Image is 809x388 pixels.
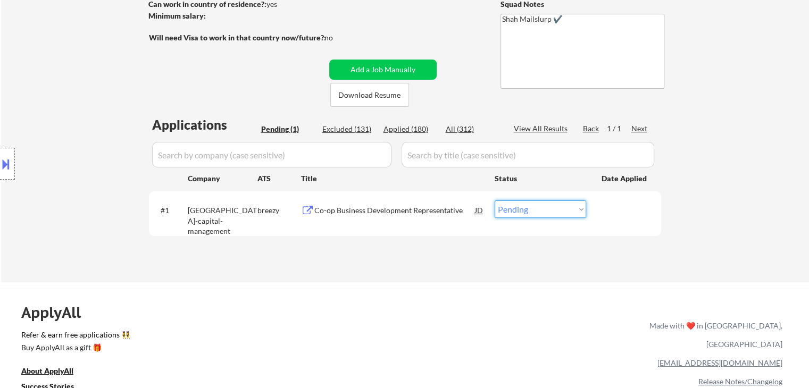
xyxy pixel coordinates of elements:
[602,173,648,184] div: Date Applied
[152,142,391,167] input: Search by company (case sensitive)
[257,205,301,216] div: breezy
[21,344,128,351] div: Buy ApplyAll as a gift 🎁
[631,123,648,134] div: Next
[607,123,631,134] div: 1 / 1
[583,123,600,134] div: Back
[21,303,93,322] div: ApplyAll
[188,205,257,237] div: [GEOGRAPHIC_DATA]-capital-management
[402,142,654,167] input: Search by title (case sensitive)
[329,60,437,80] button: Add a Job Manually
[314,205,475,216] div: Co-op Business Development Representative
[495,168,586,188] div: Status
[324,32,355,43] div: no
[657,358,782,367] a: [EMAIL_ADDRESS][DOMAIN_NAME]
[21,366,73,375] u: About ApplyAll
[474,200,485,220] div: JD
[301,173,485,184] div: Title
[21,366,88,379] a: About ApplyAll
[188,173,257,184] div: Company
[322,124,376,134] div: Excluded (131)
[261,124,314,134] div: Pending (1)
[148,11,206,20] strong: Minimum salary:
[152,119,257,131] div: Applications
[383,124,437,134] div: Applied (180)
[446,124,499,134] div: All (312)
[514,123,571,134] div: View All Results
[645,316,782,353] div: Made with ❤️ in [GEOGRAPHIC_DATA], [GEOGRAPHIC_DATA]
[149,33,326,42] strong: Will need Visa to work in that country now/future?:
[698,377,782,386] a: Release Notes/Changelog
[330,83,409,107] button: Download Resume
[21,342,128,356] a: Buy ApplyAll as a gift 🎁
[21,331,427,342] a: Refer & earn free applications 👯‍♀️
[257,173,301,184] div: ATS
